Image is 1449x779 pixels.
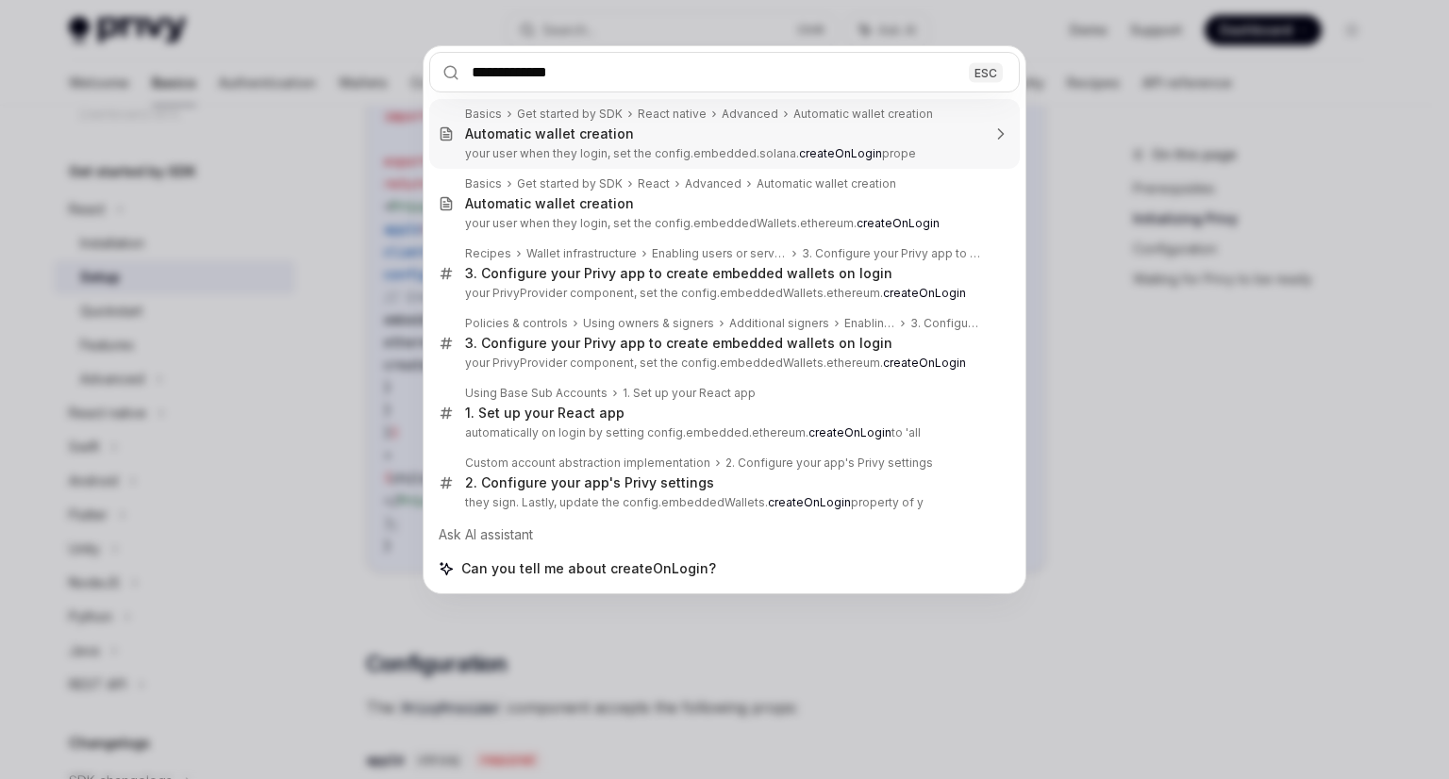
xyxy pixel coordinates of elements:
[465,286,980,301] p: your PrivyProvider component, set the config.embeddedWallets.ethereum.
[465,216,980,231] p: your user when they login, set the config.embeddedWallets.ethereum.
[465,405,625,422] div: 1. Set up your React app
[465,474,714,491] div: 2. Configure your app's Privy settings
[465,495,980,510] p: they sign. Lastly, update the config.embeddedWallets. property of y
[465,316,568,331] div: Policies & controls
[465,456,710,471] div: Custom account abstraction implementation
[465,125,634,142] div: Automatic wallet creation
[638,107,707,122] div: React native
[799,146,882,160] b: createOnLogin
[722,107,778,122] div: Advanced
[652,246,787,261] div: Enabling users or servers to execute transactions
[857,216,940,230] b: createOnLogin
[465,335,892,352] div: 3. Configure your Privy app to create embedded wallets on login
[910,316,980,331] div: 3. Configure your Privy app to create embedded wallets on login
[802,246,980,261] div: 3. Configure your Privy app to create embedded wallets on login
[526,246,637,261] div: Wallet infrastructure
[844,316,895,331] div: Enabling users or servers to execute transactions
[969,62,1003,82] div: ESC
[685,176,741,191] div: Advanced
[465,246,511,261] div: Recipes
[725,456,933,471] div: 2. Configure your app's Privy settings
[465,107,502,122] div: Basics
[623,386,756,401] div: 1. Set up your React app
[465,176,502,191] div: Basics
[883,356,966,370] b: createOnLogin
[465,195,634,212] div: Automatic wallet creation
[793,107,933,122] div: Automatic wallet creation
[638,176,670,191] div: React
[517,176,623,191] div: Get started by SDK
[583,316,714,331] div: Using owners & signers
[883,286,966,300] b: createOnLogin
[465,146,980,161] p: your user when they login, set the config.embedded.solana. prope
[465,265,892,282] div: 3. Configure your Privy app to create embedded wallets on login
[808,425,891,439] b: createOnLogin
[465,356,980,371] p: your PrivyProvider component, set the config.embeddedWallets.ethereum.
[429,518,1020,552] div: Ask AI assistant
[461,559,716,578] span: Can you tell me about createOnLogin?
[465,386,608,401] div: Using Base Sub Accounts
[768,495,851,509] b: createOnLogin
[757,176,896,191] div: Automatic wallet creation
[465,425,980,440] p: automatically on login by setting config.embedded.ethereum. to 'all
[517,107,623,122] div: Get started by SDK
[729,316,829,331] div: Additional signers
